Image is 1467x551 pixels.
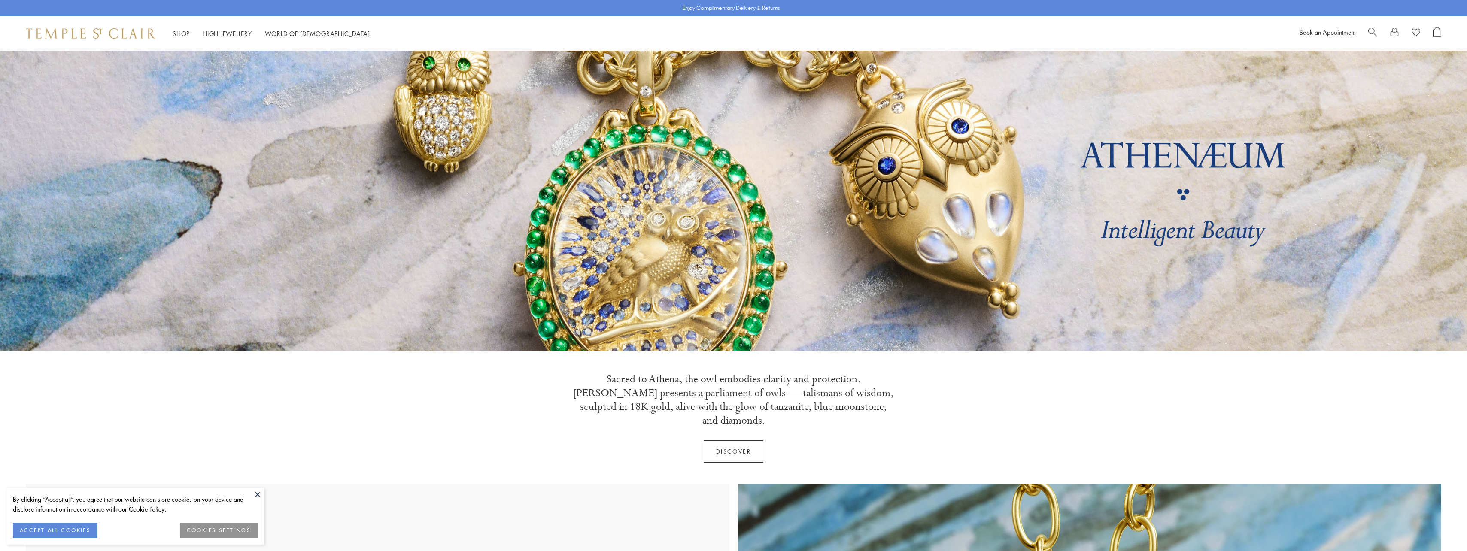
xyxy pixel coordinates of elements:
[265,29,370,38] a: World of [DEMOGRAPHIC_DATA]World of [DEMOGRAPHIC_DATA]
[180,523,258,538] button: COOKIES SETTINGS
[573,372,895,427] p: Sacred to Athena, the owl embodies clarity and protection. [PERSON_NAME] presents a parliament of...
[704,440,764,463] a: Discover
[26,28,155,39] img: Temple St. Clair
[173,29,190,38] a: ShopShop
[203,29,252,38] a: High JewelleryHigh Jewellery
[1368,27,1377,40] a: Search
[1300,28,1355,36] a: Book an Appointment
[1424,511,1458,542] iframe: Gorgias live chat messenger
[173,28,370,39] nav: Main navigation
[1433,27,1441,40] a: Open Shopping Bag
[13,494,258,514] div: By clicking “Accept all”, you agree that our website can store cookies on your device and disclos...
[13,523,97,538] button: ACCEPT ALL COOKIES
[683,4,780,12] p: Enjoy Complimentary Delivery & Returns
[1412,27,1420,40] a: View Wishlist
